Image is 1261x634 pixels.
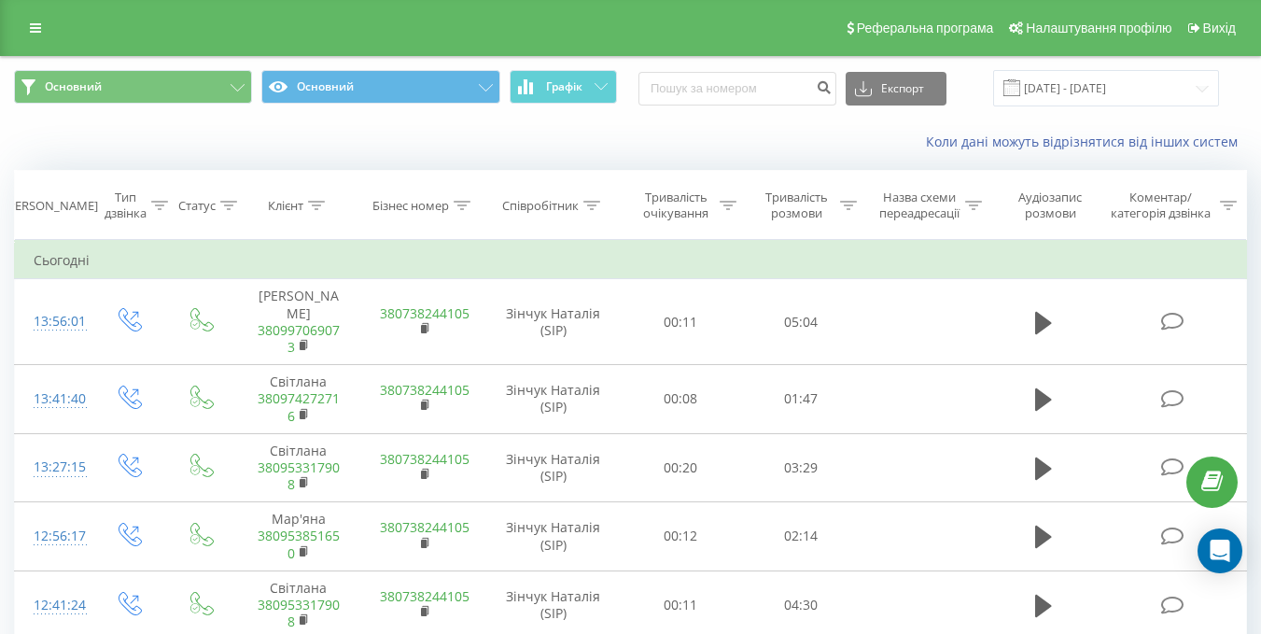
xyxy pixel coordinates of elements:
span: Графік [546,80,582,93]
div: Назва схеми переадресації [878,190,960,221]
a: 380974272716 [258,389,340,424]
td: Світлана [236,433,361,502]
button: Основний [261,70,499,104]
td: 02:14 [741,502,862,571]
div: Співробітник [502,198,579,214]
div: Тривалість розмови [758,190,835,221]
td: Світлана [236,365,361,434]
div: 12:41:24 [34,587,73,624]
button: Основний [14,70,252,104]
td: Зінчук Наталія (SIP) [486,279,621,365]
div: 13:41:40 [34,381,73,417]
div: Бізнес номер [372,198,449,214]
div: Аудіозапис розмови [1003,190,1098,221]
div: Статус [178,198,216,214]
td: 01:47 [741,365,862,434]
div: Тривалість очікування [638,190,715,221]
div: 12:56:17 [34,518,73,555]
div: Клієнт [268,198,303,214]
a: 380997069073 [258,321,340,356]
td: [PERSON_NAME] [236,279,361,365]
a: 380738244105 [380,587,469,605]
td: Зінчук Наталія (SIP) [486,433,621,502]
a: 380738244105 [380,304,469,322]
td: 00:08 [621,365,741,434]
div: 13:27:15 [34,449,73,486]
input: Пошук за номером [638,72,836,106]
a: 380738244105 [380,381,469,399]
div: [PERSON_NAME] [4,198,98,214]
span: Вихід [1203,21,1236,35]
td: 00:12 [621,502,741,571]
a: 380953317908 [258,458,340,493]
td: 05:04 [741,279,862,365]
td: 00:20 [621,433,741,502]
button: Експорт [846,72,946,106]
a: 380953317908 [258,596,340,630]
button: Графік [510,70,617,104]
td: Сьогодні [15,242,1247,279]
div: Open Intercom Messenger [1198,528,1242,573]
a: 380738244105 [380,518,469,536]
td: 03:29 [741,433,862,502]
span: Реферальна програма [857,21,994,35]
td: 00:11 [621,279,741,365]
div: Коментар/категорія дзвінка [1106,190,1215,221]
td: Зінчук Наталія (SIP) [486,365,621,434]
a: 380953851650 [258,527,340,561]
td: Зінчук Наталія (SIP) [486,502,621,571]
a: 380738244105 [380,450,469,468]
div: 13:56:01 [34,303,73,340]
span: Основний [45,79,102,94]
a: Коли дані можуть відрізнятися вiд інших систем [926,133,1247,150]
span: Налаштування профілю [1026,21,1171,35]
td: Мар'яна [236,502,361,571]
div: Тип дзвінка [105,190,147,221]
